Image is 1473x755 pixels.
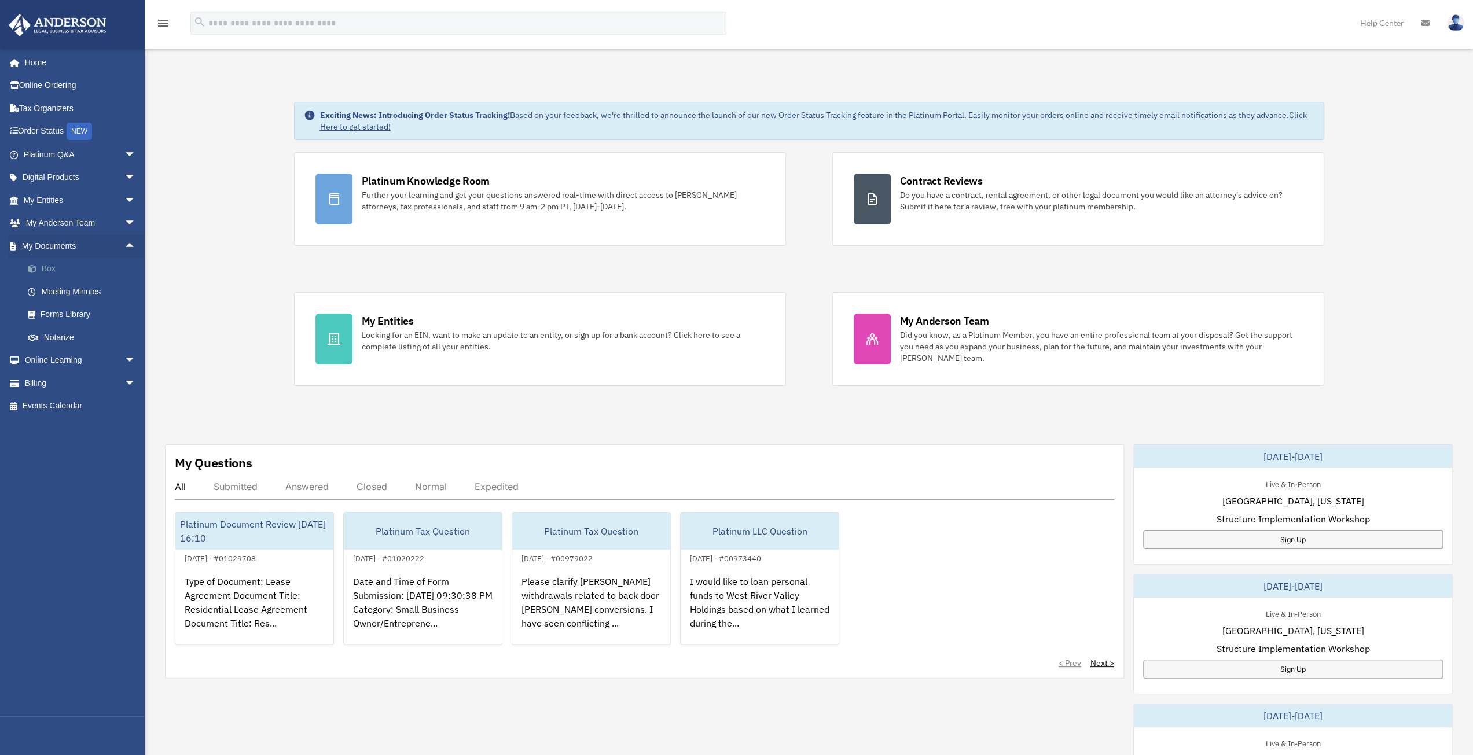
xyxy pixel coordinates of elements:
[8,97,153,120] a: Tax Organizers
[1090,657,1114,669] a: Next >
[124,371,148,395] span: arrow_drop_down
[8,234,153,257] a: My Documentsarrow_drop_up
[16,280,153,303] a: Meeting Minutes
[832,292,1324,386] a: My Anderson Team Did you know, as a Platinum Member, you have an entire professional team at your...
[344,513,502,550] div: Platinum Tax Question
[320,110,1307,132] a: Click Here to get started!
[344,551,434,564] div: [DATE] - #01020222
[512,551,602,564] div: [DATE] - #00979022
[156,16,170,30] i: menu
[175,481,186,492] div: All
[8,143,153,166] a: Platinum Q&Aarrow_drop_down
[362,174,490,188] div: Platinum Knowledge Room
[193,16,206,28] i: search
[1134,445,1452,468] div: [DATE]-[DATE]
[680,512,839,645] a: Platinum LLC Question[DATE] - #00973440I would like to loan personal funds to West River Valley H...
[900,189,1303,212] div: Do you have a contract, rental agreement, or other legal document you would like an attorney's ad...
[1134,704,1452,727] div: [DATE]-[DATE]
[8,51,148,74] a: Home
[357,481,387,492] div: Closed
[900,314,989,328] div: My Anderson Team
[512,512,671,645] a: Platinum Tax Question[DATE] - #00979022Please clarify [PERSON_NAME] withdrawals related to back d...
[16,257,153,281] a: Box
[681,565,839,655] div: I would like to loan personal funds to West River Valley Holdings based on what I learned during ...
[124,349,148,373] span: arrow_drop_down
[1256,607,1329,619] div: Live & In-Person
[1222,624,1364,638] span: [GEOGRAPHIC_DATA], [US_STATE]
[8,395,153,418] a: Events Calendar
[512,565,670,655] div: Please clarify [PERSON_NAME] withdrawals related to back door [PERSON_NAME] conversions. I have s...
[1216,512,1369,526] span: Structure Implementation Workshop
[175,551,265,564] div: [DATE] - #01029708
[175,512,334,645] a: Platinum Document Review [DATE] 16:10[DATE] - #01029708Type of Document: Lease Agreement Document...
[16,303,153,326] a: Forms Library
[681,551,770,564] div: [DATE] - #00973440
[175,454,252,472] div: My Questions
[8,371,153,395] a: Billingarrow_drop_down
[1447,14,1464,31] img: User Pic
[294,152,786,246] a: Platinum Knowledge Room Further your learning and get your questions answered real-time with dire...
[8,74,153,97] a: Online Ordering
[175,513,333,550] div: Platinum Document Review [DATE] 16:10
[8,166,153,189] a: Digital Productsarrow_drop_down
[16,326,153,349] a: Notarize
[124,212,148,235] span: arrow_drop_down
[1143,660,1443,679] a: Sign Up
[362,189,765,212] div: Further your learning and get your questions answered real-time with direct access to [PERSON_NAM...
[900,329,1303,364] div: Did you know, as a Platinum Member, you have an entire professional team at your disposal? Get th...
[415,481,447,492] div: Normal
[320,110,510,120] strong: Exciting News: Introducing Order Status Tracking!
[67,123,92,140] div: NEW
[1143,530,1443,549] a: Sign Up
[124,189,148,212] span: arrow_drop_down
[5,14,110,36] img: Anderson Advisors Platinum Portal
[8,349,153,372] a: Online Learningarrow_drop_down
[1134,574,1452,598] div: [DATE]-[DATE]
[1256,477,1329,489] div: Live & In-Person
[681,513,839,550] div: Platinum LLC Question
[175,565,333,655] div: Type of Document: Lease Agreement Document Title: Residential Lease Agreement Document Title: Res...
[343,512,502,645] a: Platinum Tax Question[DATE] - #01020222Date and Time of Form Submission: [DATE] 09:30:38 PM Categ...
[294,292,786,386] a: My Entities Looking for an EIN, want to make an update to an entity, or sign up for a bank accoun...
[362,314,414,328] div: My Entities
[344,565,502,655] div: Date and Time of Form Submission: [DATE] 09:30:38 PM Category: Small Business Owner/Entreprene...
[320,109,1314,132] div: Based on your feedback, we're thrilled to announce the launch of our new Order Status Tracking fe...
[475,481,519,492] div: Expedited
[832,152,1324,246] a: Contract Reviews Do you have a contract, rental agreement, or other legal document you would like...
[124,234,148,258] span: arrow_drop_up
[156,20,170,30] a: menu
[124,166,148,190] span: arrow_drop_down
[285,481,329,492] div: Answered
[8,212,153,235] a: My Anderson Teamarrow_drop_down
[900,174,983,188] div: Contract Reviews
[214,481,258,492] div: Submitted
[124,143,148,167] span: arrow_drop_down
[1216,642,1369,655] span: Structure Implementation Workshop
[8,120,153,143] a: Order StatusNEW
[512,513,670,550] div: Platinum Tax Question
[8,189,153,212] a: My Entitiesarrow_drop_down
[1222,494,1364,508] span: [GEOGRAPHIC_DATA], [US_STATE]
[1256,736,1329,749] div: Live & In-Person
[362,329,765,352] div: Looking for an EIN, want to make an update to an entity, or sign up for a bank account? Click her...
